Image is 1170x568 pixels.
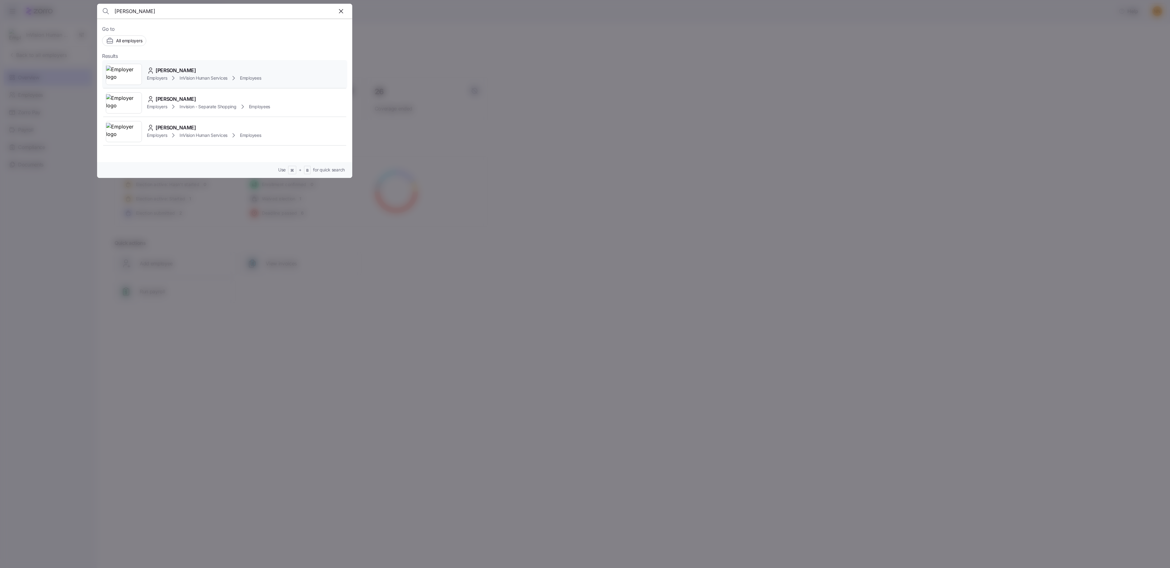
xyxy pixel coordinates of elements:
button: All employers [102,35,146,46]
span: B [306,168,309,173]
span: InVision Human Services [180,75,227,81]
span: Employers [147,132,167,138]
span: ⌘ [290,168,294,173]
img: Employer logo [106,94,142,112]
span: All employers [116,38,142,44]
span: [PERSON_NAME] [156,95,196,103]
span: Employees [240,132,261,138]
img: Employer logo [106,66,142,83]
span: Employers [147,75,167,81]
span: Use [278,167,286,173]
span: Results [102,52,118,60]
span: InVision Human Services [180,132,227,138]
span: Invision - Separate Shopping [180,104,236,110]
span: Employees [240,75,261,81]
span: + [299,167,302,173]
span: [PERSON_NAME] [156,67,196,74]
span: Employers [147,104,167,110]
span: for quick search [313,167,345,173]
span: Go to [102,25,347,33]
span: Employees [249,104,270,110]
span: [PERSON_NAME] [156,124,196,132]
img: Employer logo [106,123,142,140]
